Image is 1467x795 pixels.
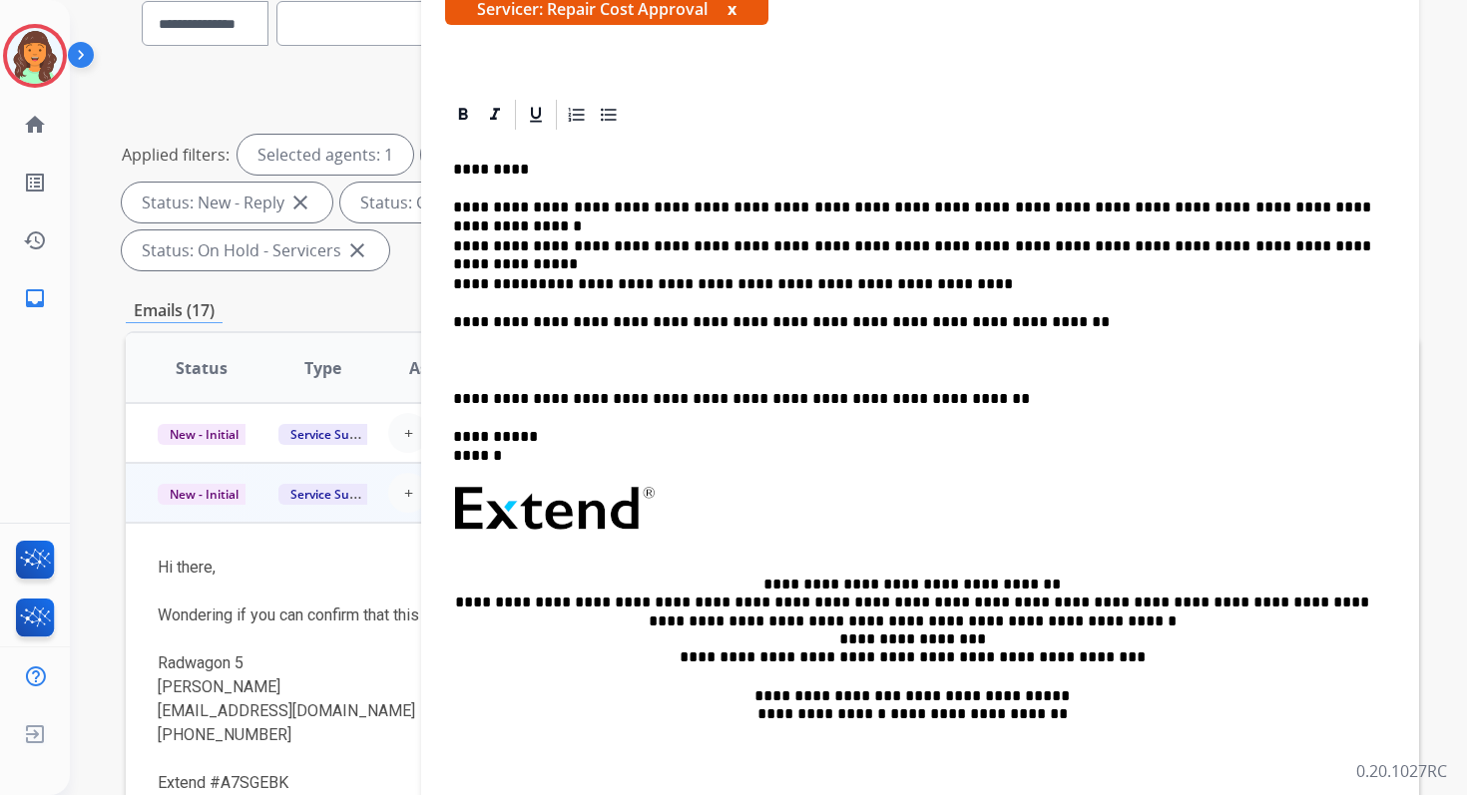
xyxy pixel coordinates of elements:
[521,100,551,130] div: Underline
[288,191,312,214] mat-icon: close
[122,183,332,222] div: Status: New - Reply
[158,424,250,445] span: New - Initial
[278,424,392,445] span: Service Support
[388,473,428,513] button: +
[23,286,47,310] mat-icon: inbox
[158,723,1145,747] div: [PHONE_NUMBER]
[158,603,1145,627] div: Wondering if you can confirm that this claim number is legitimate so we can move forward with repair
[158,484,250,505] span: New - Initial
[1356,759,1447,783] p: 0.20.1027RC
[404,481,413,505] span: +
[480,100,510,130] div: Italic
[158,699,1145,723] div: [EMAIL_ADDRESS][DOMAIN_NAME]
[126,298,223,323] p: Emails (17)
[122,143,230,167] p: Applied filters:
[409,356,479,380] span: Assignee
[388,413,428,453] button: +
[404,421,413,445] span: +
[278,484,392,505] span: Service Support
[158,675,1145,699] div: [PERSON_NAME]
[158,651,1145,675] div: Radwagon 5
[345,238,369,262] mat-icon: close
[158,771,1145,795] div: Extend #A7SGEBK
[7,28,63,84] img: avatar
[304,356,341,380] span: Type
[122,230,389,270] div: Status: On Hold - Servicers
[238,135,413,175] div: Selected agents: 1
[448,100,478,130] div: Bold
[23,171,47,195] mat-icon: list_alt
[23,228,47,252] mat-icon: history
[340,183,600,222] div: Status: On-hold – Internal
[562,100,592,130] div: Ordered List
[176,356,228,380] span: Status
[594,100,624,130] div: Bullet List
[23,113,47,137] mat-icon: home
[158,556,1145,580] div: Hi there,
